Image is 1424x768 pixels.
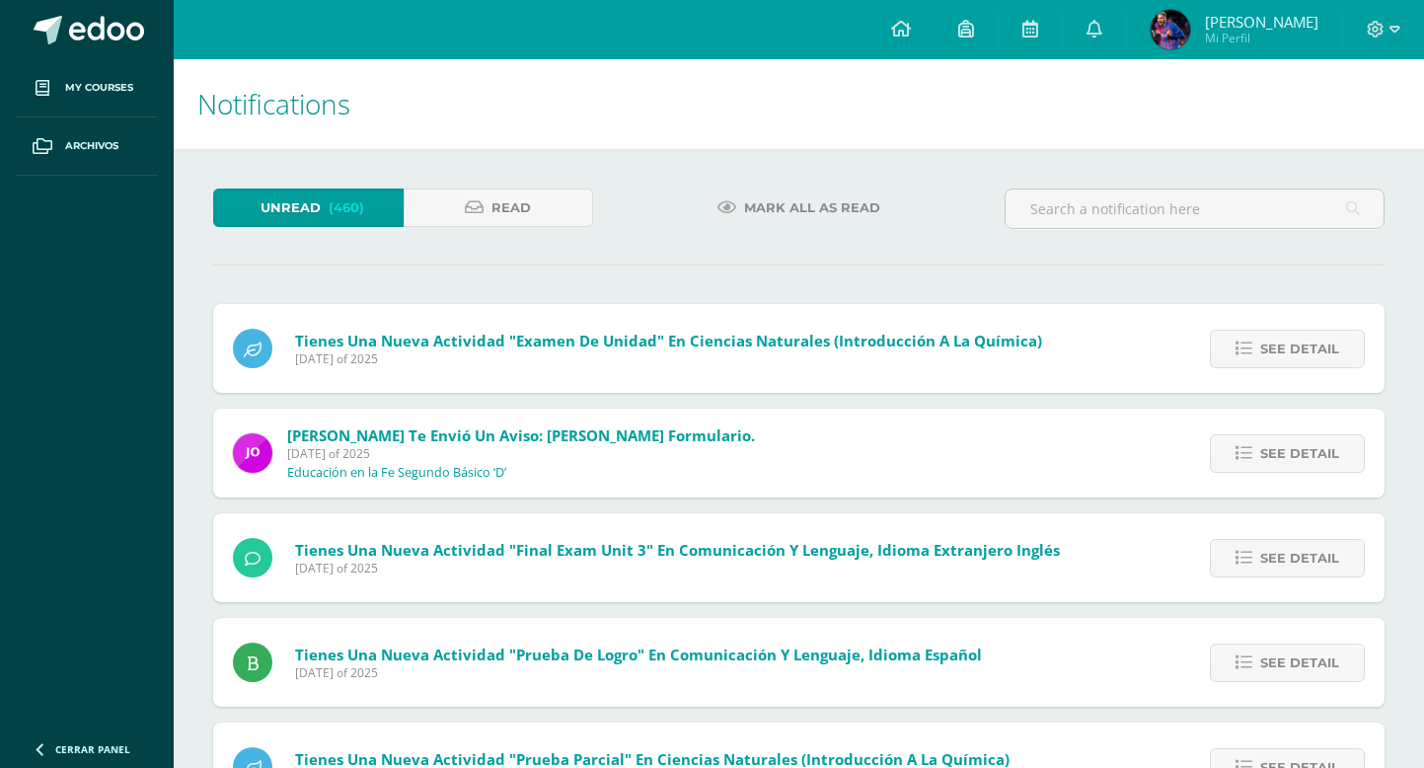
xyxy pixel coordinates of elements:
span: [DATE] of 2025 [295,350,1042,367]
a: Archivos [16,117,158,176]
span: Archivos [65,138,118,154]
span: Unread [261,190,321,226]
a: Unread(460) [213,189,404,227]
span: My courses [65,80,133,96]
a: Read [404,189,594,227]
a: My courses [16,59,158,117]
span: Notifications [197,85,350,122]
span: [DATE] of 2025 [295,664,982,681]
span: Read [491,190,531,226]
input: Search a notification here [1006,190,1384,228]
span: Cerrar panel [55,742,130,756]
span: Tienes una nueva actividad "Examen de unidad" En Ciencias Naturales (Introducción a la Química) [295,331,1042,350]
span: See detail [1260,540,1339,576]
span: (460) [329,190,364,226]
p: Educación en la Fe Segundo Básico ‘D’ [287,465,506,481]
span: Mark all as read [744,190,880,226]
span: [DATE] of 2025 [295,560,1060,576]
span: See detail [1260,435,1339,472]
span: Tienes una nueva actividad "Prueba de logro" En Comunicación y Lenguaje, Idioma Español [295,645,982,664]
span: [PERSON_NAME] [1205,12,1318,32]
span: Tienes una nueva actividad "Final Exam Unit 3" En Comunicación y Lenguaje, Idioma Extranjero Inglés [295,540,1060,560]
span: See detail [1260,331,1339,367]
a: Mark all as read [693,189,905,227]
span: Mi Perfil [1205,30,1318,46]
img: b97d4e65b4f0a78ab777af2f03066293.png [1151,10,1190,49]
img: 6614adf7432e56e5c9e182f11abb21f1.png [233,433,272,473]
span: [DATE] of 2025 [287,445,755,462]
span: [PERSON_NAME] te envió un aviso: [PERSON_NAME] formulario. [287,425,755,445]
span: See detail [1260,645,1339,681]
